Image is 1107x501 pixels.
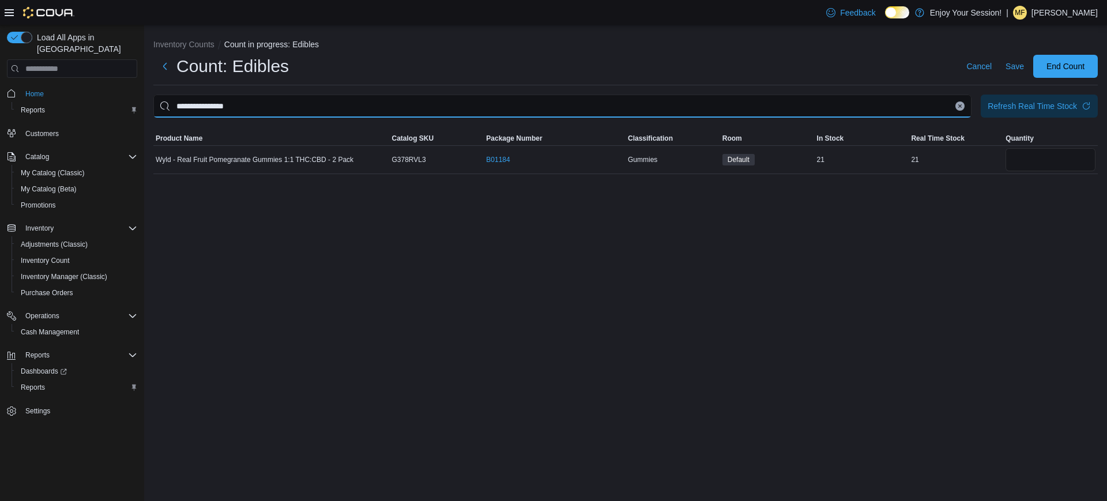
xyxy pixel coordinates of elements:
a: Adjustments (Classic) [16,238,92,251]
span: Customers [21,126,137,141]
span: MF [1015,6,1025,20]
span: Reports [21,106,45,115]
span: My Catalog (Classic) [16,166,137,180]
span: Inventory Count [21,256,70,265]
span: Reports [25,351,50,360]
span: Cash Management [21,327,79,337]
span: Dark Mode [885,18,886,19]
button: Next [153,55,176,78]
a: Dashboards [12,363,142,379]
button: In Stock [815,131,909,145]
button: Refresh Real Time Stock [981,95,1098,118]
button: Promotions [12,197,142,213]
p: Enjoy Your Session! [930,6,1002,20]
span: My Catalog (Beta) [21,184,77,194]
a: Settings [21,404,55,418]
button: Purchase Orders [12,285,142,301]
span: Home [21,86,137,100]
span: End Count [1046,61,1085,72]
a: Home [21,87,48,101]
span: Purchase Orders [21,288,73,297]
span: Promotions [21,201,56,210]
span: Dashboards [21,367,67,376]
button: Catalog [21,150,54,164]
img: Cova [23,7,74,18]
span: Product Name [156,134,202,143]
a: Feedback [822,1,880,24]
input: This is a search bar. After typing your query, hit enter to filter the results lower in the page. [153,95,972,118]
button: Customers [2,125,142,142]
span: Cancel [966,61,992,72]
span: Operations [21,309,137,323]
span: Inventory Count [16,254,137,268]
button: Product Name [153,131,390,145]
p: [PERSON_NAME] [1031,6,1098,20]
button: My Catalog (Beta) [12,181,142,197]
a: B01184 [486,155,510,164]
span: Quantity [1006,134,1034,143]
span: Catalog [21,150,137,164]
a: My Catalog (Beta) [16,182,81,196]
button: Quantity [1003,131,1098,145]
button: Cash Management [12,324,142,340]
span: Dashboards [16,364,137,378]
span: Classification [628,134,673,143]
button: Inventory Counts [153,40,214,49]
div: Refresh Real Time Stock [988,100,1077,112]
button: Reports [12,379,142,395]
p: | [1006,6,1008,20]
button: Adjustments (Classic) [12,236,142,253]
button: Package Number [484,131,626,145]
span: Package Number [486,134,542,143]
span: Gummies [628,155,657,164]
a: Purchase Orders [16,286,78,300]
button: Reports [12,102,142,118]
button: Inventory Manager (Classic) [12,269,142,285]
nav: Complex example [7,80,137,449]
span: Reports [16,381,137,394]
button: Inventory [2,220,142,236]
span: Inventory [25,224,54,233]
button: Catalog SKU [390,131,484,145]
span: Reports [16,103,137,117]
div: 21 [909,153,1003,167]
button: End Count [1033,55,1098,78]
span: Settings [21,404,137,418]
span: Wyld - Real Fruit Pomegranate Gummies 1:1 THC:CBD - 2 Pack [156,155,353,164]
div: 21 [815,153,909,167]
button: Classification [626,131,720,145]
span: Cash Management [16,325,137,339]
span: Default [722,154,755,165]
span: Operations [25,311,59,321]
input: Dark Mode [885,6,909,18]
span: In Stock [817,134,844,143]
span: Real Time Stock [911,134,964,143]
button: Clear input [955,101,965,111]
span: Catalog SKU [392,134,434,143]
span: Load All Apps in [GEOGRAPHIC_DATA] [32,32,137,55]
a: Reports [16,103,50,117]
span: Inventory [21,221,137,235]
button: Reports [21,348,54,362]
span: Home [25,89,44,99]
button: Cancel [962,55,996,78]
span: Adjustments (Classic) [16,238,137,251]
h1: Count: Edibles [176,55,289,78]
button: My Catalog (Classic) [12,165,142,181]
span: Feedback [840,7,875,18]
a: Customers [21,127,63,141]
span: Settings [25,406,50,416]
a: Promotions [16,198,61,212]
a: My Catalog (Classic) [16,166,89,180]
button: Home [2,85,142,101]
span: Purchase Orders [16,286,137,300]
span: Customers [25,129,59,138]
a: Inventory Manager (Classic) [16,270,112,284]
button: Catalog [2,149,142,165]
span: Save [1006,61,1024,72]
button: Real Time Stock [909,131,1003,145]
button: Settings [2,402,142,419]
span: Room [722,134,742,143]
button: Inventory [21,221,58,235]
span: Inventory Manager (Classic) [21,272,107,281]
